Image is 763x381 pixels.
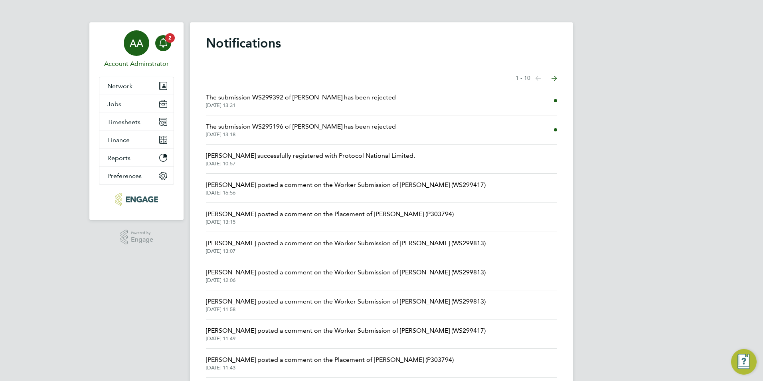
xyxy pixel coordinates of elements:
span: [DATE] 10:57 [206,161,415,167]
span: Powered by [131,230,153,236]
button: Jobs [99,95,174,113]
span: [DATE] 11:43 [206,365,454,371]
span: The submission WS295196 of [PERSON_NAME] has been rejected [206,122,396,131]
a: [PERSON_NAME] posted a comment on the Placement of [PERSON_NAME] (P303794)[DATE] 13:15 [206,209,454,225]
span: [DATE] 13:31 [206,102,396,109]
span: Timesheets [107,118,140,126]
span: [DATE] 13:18 [206,131,396,138]
button: Finance [99,131,174,149]
span: Preferences [107,172,142,180]
button: Engage Resource Center [731,349,757,375]
nav: Select page of notifications list [516,70,557,86]
a: [PERSON_NAME] posted a comment on the Worker Submission of [PERSON_NAME] (WS299813)[DATE] 11:58 [206,297,486,313]
span: [DATE] 11:49 [206,335,486,342]
span: [PERSON_NAME] posted a comment on the Worker Submission of [PERSON_NAME] (WS299417) [206,180,486,190]
span: [PERSON_NAME] posted a comment on the Worker Submission of [PERSON_NAME] (WS299813) [206,268,486,277]
span: [PERSON_NAME] posted a comment on the Placement of [PERSON_NAME] (P303794) [206,355,454,365]
a: Powered byEngage [120,230,154,245]
span: Account Adminstrator [99,59,174,69]
a: [PERSON_NAME] successfully registered with Protocol National Limited.[DATE] 10:57 [206,151,415,167]
span: Engage [131,236,153,243]
a: The submission WS299392 of [PERSON_NAME] has been rejected[DATE] 13:31 [206,93,396,109]
span: Finance [107,136,130,144]
span: [PERSON_NAME] posted a comment on the Worker Submission of [PERSON_NAME] (WS299813) [206,297,486,306]
span: Jobs [107,100,121,108]
span: The submission WS299392 of [PERSON_NAME] has been rejected [206,93,396,102]
span: [PERSON_NAME] successfully registered with Protocol National Limited. [206,151,415,161]
span: Network [107,82,132,90]
span: [DATE] 16:56 [206,190,486,196]
img: protocol-logo-retina.png [115,193,158,206]
a: AAAccount Adminstrator [99,30,174,69]
nav: Main navigation [89,22,184,220]
span: 1 - 10 [516,74,530,82]
button: Preferences [99,167,174,185]
span: AA [130,38,143,48]
button: Network [99,77,174,95]
a: [PERSON_NAME] posted a comment on the Worker Submission of [PERSON_NAME] (WS299417)[DATE] 11:49 [206,326,486,342]
span: [DATE] 13:15 [206,219,454,225]
span: [DATE] 13:07 [206,248,486,254]
a: 2 [155,30,171,56]
h1: Notifications [206,35,557,51]
a: [PERSON_NAME] posted a comment on the Placement of [PERSON_NAME] (P303794)[DATE] 11:43 [206,355,454,371]
span: [PERSON_NAME] posted a comment on the Worker Submission of [PERSON_NAME] (WS299417) [206,326,486,335]
span: Reports [107,154,130,162]
span: [DATE] 11:58 [206,306,486,313]
span: [PERSON_NAME] posted a comment on the Worker Submission of [PERSON_NAME] (WS299813) [206,238,486,248]
a: [PERSON_NAME] posted a comment on the Worker Submission of [PERSON_NAME] (WS299417)[DATE] 16:56 [206,180,486,196]
a: Go to home page [99,193,174,206]
a: [PERSON_NAME] posted a comment on the Worker Submission of [PERSON_NAME] (WS299813)[DATE] 13:07 [206,238,486,254]
a: The submission WS295196 of [PERSON_NAME] has been rejected[DATE] 13:18 [206,122,396,138]
a: [PERSON_NAME] posted a comment on the Worker Submission of [PERSON_NAME] (WS299813)[DATE] 12:06 [206,268,486,284]
span: 2 [165,33,175,43]
span: [DATE] 12:06 [206,277,486,284]
button: Timesheets [99,113,174,131]
span: [PERSON_NAME] posted a comment on the Placement of [PERSON_NAME] (P303794) [206,209,454,219]
button: Reports [99,149,174,167]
